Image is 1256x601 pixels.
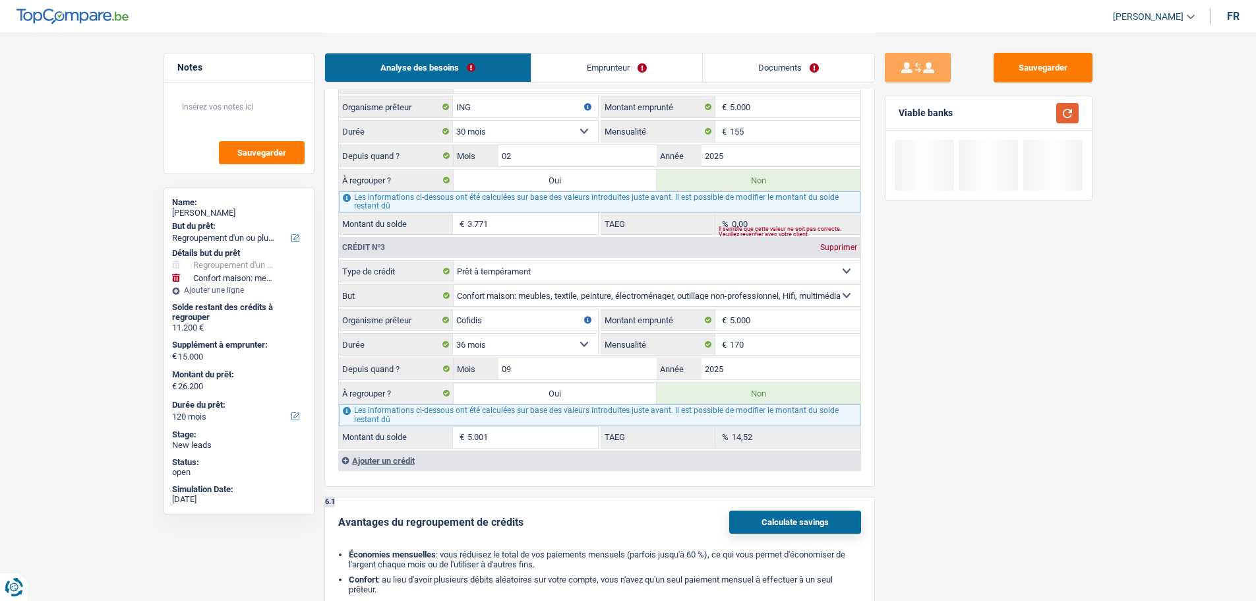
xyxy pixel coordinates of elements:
[454,383,657,404] label: Oui
[172,429,306,440] div: Stage:
[172,400,303,410] label: Durée du prêt:
[339,243,388,251] div: Crédit nº3
[702,145,860,166] input: AAAA
[1227,10,1240,22] div: fr
[339,334,453,355] label: Durée
[454,145,498,166] label: Mois
[338,516,523,528] div: Avantages du regroupement de crédits
[349,550,861,569] li: : vous réduisez le total de vos paiements mensuels (parfois jusqu'à 60 %), ce qui vous permet d'é...
[172,381,177,392] span: €
[454,170,657,191] label: Oui
[601,213,715,234] label: TAEG
[349,575,861,594] li: : au lieu d'avoir plusieurs débits aléatoires sur votre compte, vous n'avez qu'un seul paiement m...
[1113,11,1183,22] span: [PERSON_NAME]
[657,383,860,404] label: Non
[719,229,860,234] div: Il semble que cette valeur ne soit pas correcte. Veuillez revérifier avec votre client.
[601,334,715,355] label: Mensualité
[498,145,657,166] input: MM
[339,309,453,331] label: Organisme prêteur
[172,351,177,362] span: €
[339,358,454,379] label: Depuis quand ?
[657,358,702,379] label: Année
[339,121,453,142] label: Durée
[172,248,306,259] div: Détails but du prêt
[172,302,306,323] div: Solde restant des crédits à regrouper
[657,170,860,191] label: Non
[601,121,715,142] label: Mensualité
[715,334,730,355] span: €
[453,427,467,448] span: €
[172,494,306,505] div: [DATE]
[177,62,301,73] h5: Notes
[172,208,306,218] div: [PERSON_NAME]
[172,467,306,478] div: open
[339,191,860,212] div: Les informations ci-dessous ont été calculées sur base des valeurs introduites juste avant. Il es...
[601,96,715,117] label: Montant emprunté
[338,451,860,470] div: Ajouter un crédit
[453,213,467,234] span: €
[994,53,1092,82] button: Sauvegarder
[1102,6,1195,28] a: [PERSON_NAME]
[339,170,454,191] label: À regrouper ?
[601,309,715,331] label: Montant emprunté
[339,96,453,117] label: Organisme prêteur
[172,484,306,495] div: Simulation Date:
[715,427,732,448] span: %
[899,108,953,119] div: Viable banks
[715,121,730,142] span: €
[172,369,303,380] label: Montant du prêt:
[729,511,861,534] button: Calculate savings
[172,221,303,232] label: But du prêt:
[339,285,454,306] label: But
[237,148,286,157] span: Sauvegarder
[172,440,306,451] div: New leads
[339,404,860,426] div: Les informations ci-dessous ont été calculées sur base des valeurs introduites juste avant. Il es...
[16,9,129,24] img: TopCompare Logo
[703,53,874,82] a: Documents
[715,96,730,117] span: €
[454,358,498,379] label: Mois
[172,197,306,208] div: Name:
[339,213,453,234] label: Montant du solde
[349,550,436,559] b: Économies mensuelles
[172,323,306,333] div: 11.200 €
[339,383,454,404] label: À regrouper ?
[601,427,715,448] label: TAEG
[657,145,702,166] label: Année
[339,427,453,448] label: Montant du solde
[219,141,305,164] button: Sauvegarder
[349,575,378,585] b: Confort
[817,243,860,251] div: Supprimer
[325,497,335,507] div: 6.1
[172,457,306,468] div: Status:
[715,309,730,331] span: €
[531,53,702,82] a: Emprunteur
[702,358,860,379] input: AAAA
[339,261,454,282] label: Type de crédit
[339,145,454,166] label: Depuis quand ?
[498,358,657,379] input: MM
[325,53,531,82] a: Analyse des besoins
[715,213,732,234] span: %
[172,340,303,350] label: Supplément à emprunter:
[172,286,306,295] div: Ajouter une ligne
